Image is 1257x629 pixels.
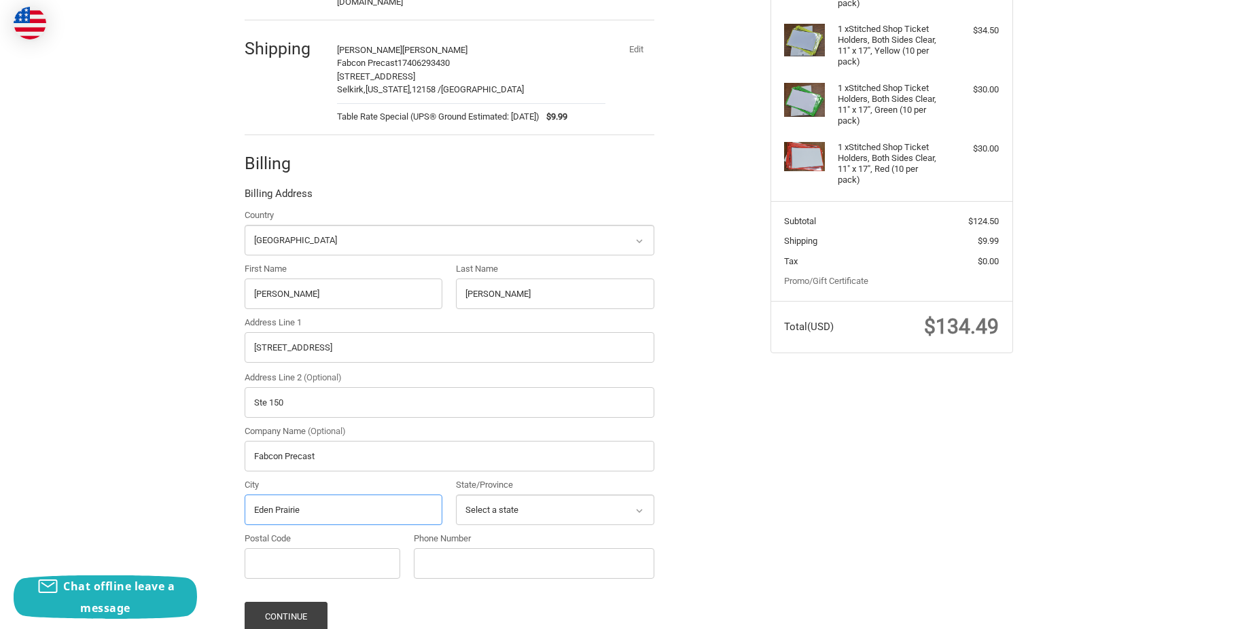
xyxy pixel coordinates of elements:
[245,532,401,545] label: Postal Code
[784,321,834,333] span: Total (USD)
[441,84,524,94] span: [GEOGRAPHIC_DATA]
[14,7,46,39] img: duty and tax information for United States
[784,276,868,286] a: Promo/Gift Certificate
[412,84,441,94] span: 12158 /
[945,142,999,156] div: $30.00
[366,84,412,94] span: [US_STATE],
[619,40,654,59] button: Edit
[978,256,999,266] span: $0.00
[337,110,539,124] span: Table Rate Special (UPS® Ground Estimated: [DATE])
[63,579,175,615] span: Chat offline leave a message
[337,84,366,94] span: Selkirk,
[245,153,324,174] h2: Billing
[245,262,443,276] label: First Name
[838,142,942,186] h4: 1 x Stitched Shop Ticket Holders, Both Sides Clear, 11" x 17", Red (10 per pack)
[337,58,397,68] span: Fabcon Precast
[308,426,346,436] small: (Optional)
[838,83,942,127] h4: 1 x Stitched Shop Ticket Holders, Both Sides Clear, 11" x 17", Green (10 per pack)
[924,314,999,338] span: $134.49
[245,316,654,329] label: Address Line 1
[402,45,467,55] span: [PERSON_NAME]
[784,236,817,246] span: Shipping
[784,216,816,226] span: Subtotal
[337,71,415,82] span: [STREET_ADDRESS]
[414,532,654,545] label: Phone Number
[337,45,402,55] span: [PERSON_NAME]
[245,38,324,59] h2: Shipping
[539,110,567,124] span: $9.99
[968,216,999,226] span: $124.50
[304,372,342,382] small: (Optional)
[245,478,443,492] label: City
[456,478,654,492] label: State/Province
[245,186,313,208] legend: Billing Address
[245,371,654,384] label: Address Line 2
[784,256,798,266] span: Tax
[245,209,654,222] label: Country
[945,24,999,37] div: $34.50
[838,24,942,68] h4: 1 x Stitched Shop Ticket Holders, Both Sides Clear, 11" x 17", Yellow (10 per pack)
[245,425,654,438] label: Company Name
[978,236,999,246] span: $9.99
[945,83,999,96] div: $30.00
[456,262,654,276] label: Last Name
[397,58,450,68] span: 17406293430
[14,575,197,619] button: Chat offline leave a message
